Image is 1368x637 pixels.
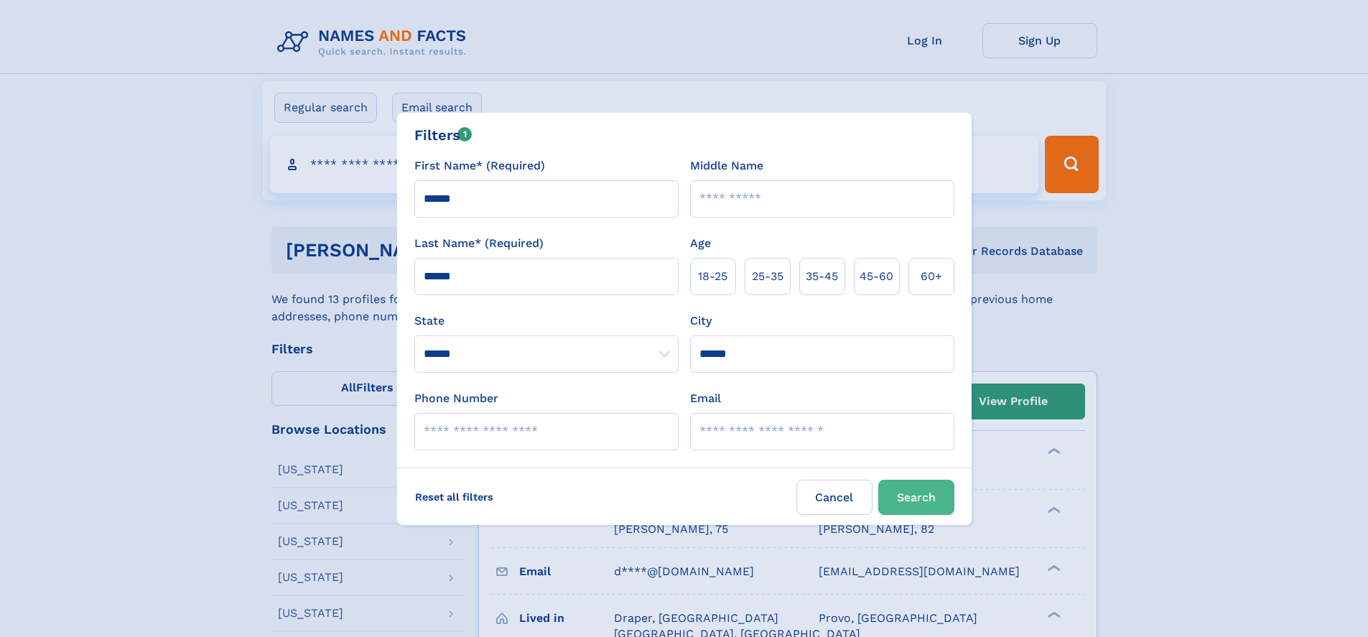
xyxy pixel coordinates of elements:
span: 35‑45 [806,268,838,285]
label: Last Name* (Required) [414,235,544,252]
label: Email [690,390,721,407]
label: Reset all filters [406,480,503,514]
label: Phone Number [414,390,498,407]
label: Middle Name [690,157,763,175]
button: Search [878,480,954,515]
span: 18‑25 [698,268,727,285]
label: State [414,312,679,330]
label: Age [690,235,711,252]
span: 25‑35 [752,268,783,285]
label: City [690,312,712,330]
label: First Name* (Required) [414,157,545,175]
span: 60+ [921,268,942,285]
div: Filters [414,124,473,146]
span: 45‑60 [860,268,893,285]
label: Cancel [796,480,873,515]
